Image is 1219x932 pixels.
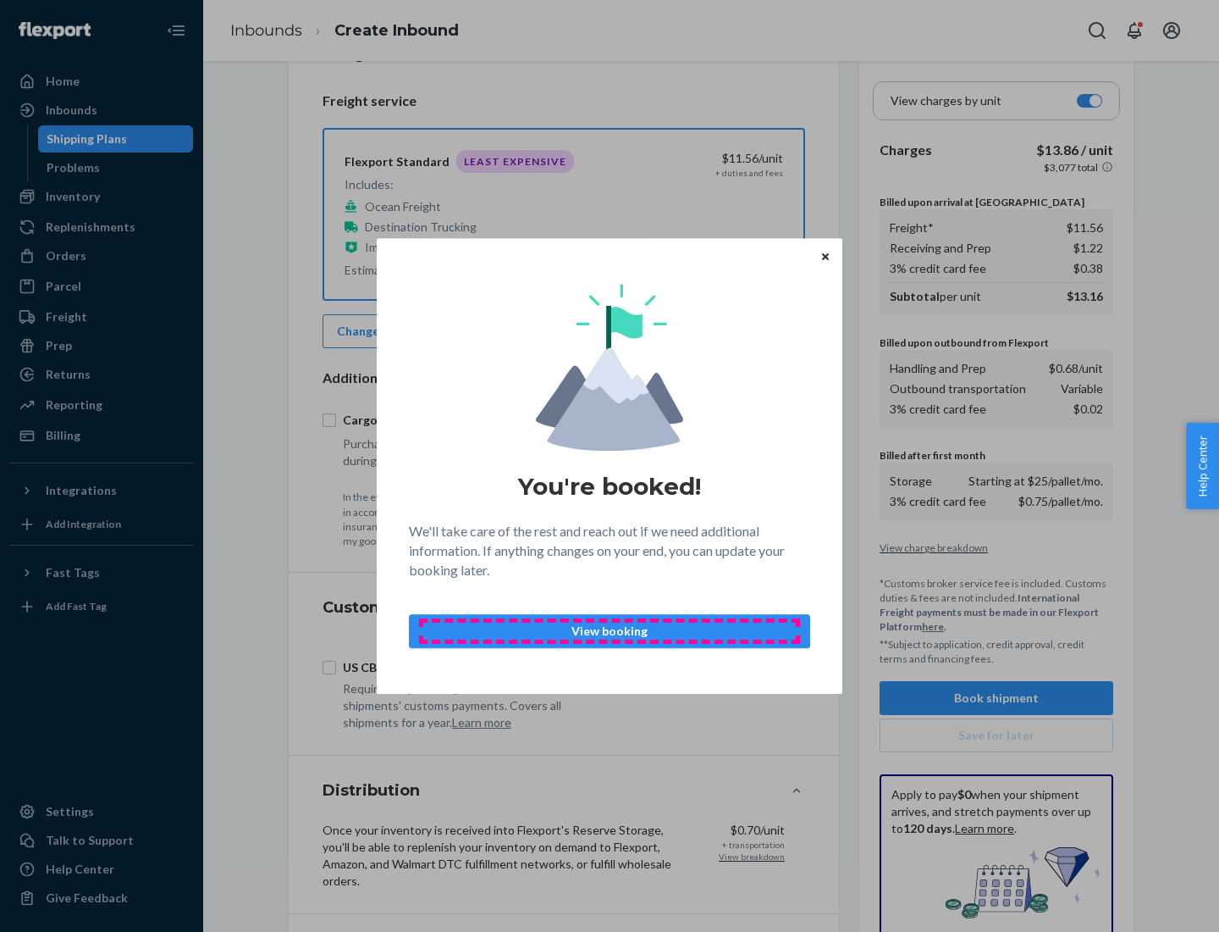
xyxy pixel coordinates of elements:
p: View booking [423,623,796,640]
button: Close [817,247,834,265]
h1: You're booked! [518,471,701,502]
p: We'll take care of the rest and reach out if we need additional information. If anything changes ... [409,522,810,580]
img: svg+xml,%3Csvg%20viewBox%3D%220%200%20174%20197%22%20fill%3D%22none%22%20xmlns%3D%22http%3A%2F%2F... [536,284,683,451]
button: View booking [409,614,810,648]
